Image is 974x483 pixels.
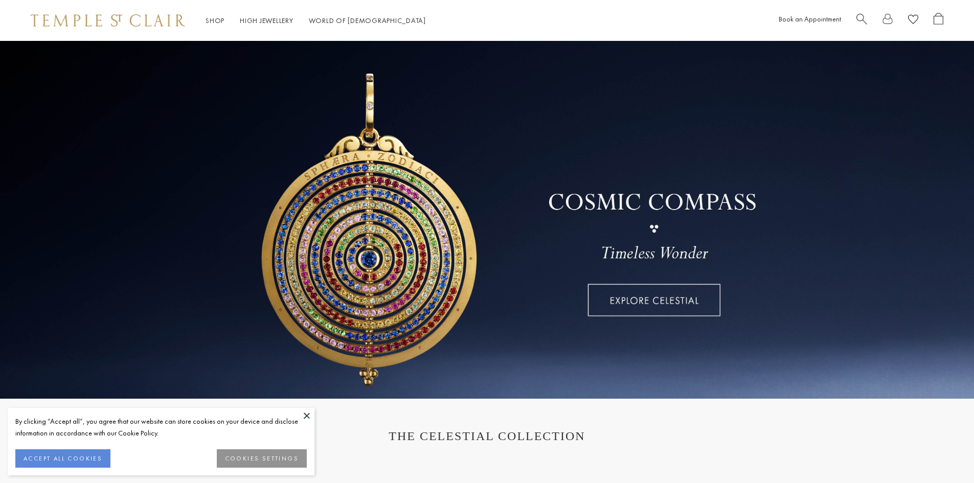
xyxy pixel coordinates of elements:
a: High JewelleryHigh Jewellery [240,16,293,25]
a: View Wishlist [908,13,918,29]
button: ACCEPT ALL COOKIES [15,449,110,468]
a: World of [DEMOGRAPHIC_DATA]World of [DEMOGRAPHIC_DATA] [309,16,426,25]
h1: THE CELESTIAL COLLECTION [41,429,933,443]
img: Temple St. Clair [31,14,185,27]
iframe: Gorgias live chat messenger [923,435,964,473]
a: Open Shopping Bag [934,13,943,29]
nav: Main navigation [206,14,426,27]
a: Search [856,13,867,29]
a: Book an Appointment [779,14,841,24]
button: COOKIES SETTINGS [217,449,307,468]
div: By clicking “Accept all”, you agree that our website can store cookies on your device and disclos... [15,416,307,439]
a: ShopShop [206,16,224,25]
